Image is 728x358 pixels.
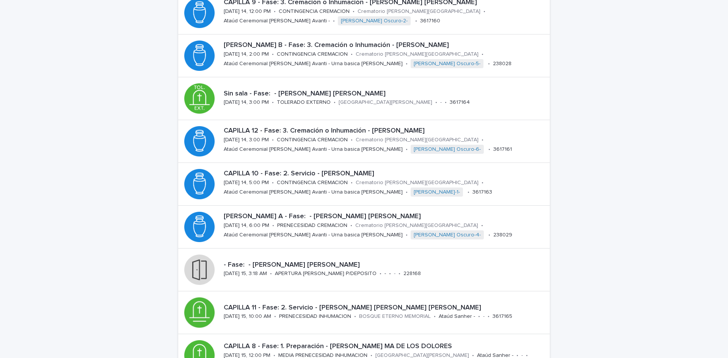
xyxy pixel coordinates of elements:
[414,61,480,67] a: [PERSON_NAME] Oscuro-5-
[414,189,460,195] a: [PERSON_NAME]-1-
[355,222,478,229] p: Crematorio [PERSON_NAME][GEOGRAPHIC_DATA]
[224,222,269,229] p: [DATE] 14, 6:00 PM
[493,146,512,153] p: 3617161
[178,120,550,163] a: CAPILLA 12 - Fase: 3. Cremación o Inhumación - [PERSON_NAME][DATE] 14, 3:00 PM•CONTINGENCIA CREMA...
[277,51,348,58] p: CONTINGENCIA CREMACION
[275,270,377,277] p: APERTURA [PERSON_NAME] P/DEPOSITO
[334,99,336,106] p: •
[224,8,271,15] p: [DATE] 14, 12:00 PM
[178,291,550,334] a: CAPILLA 11 - Fase: 2. Servicio - [PERSON_NAME] [PERSON_NAME] [PERSON_NAME][DATE] 15, 10:00 AM•PRE...
[472,189,492,195] p: 3617163
[488,313,490,320] p: •
[434,313,436,320] p: •
[224,51,269,58] p: [DATE] 14, 2:00 PM
[224,146,403,153] p: Ataúd Ceremonial [PERSON_NAME] Avanti - Urna basica [PERSON_NAME]
[493,61,511,67] p: 238028
[277,137,348,143] p: CONTINGENCIA CREMACION
[178,163,550,206] a: CAPILLA 10 - Fase: 2. Servicio - [PERSON_NAME][DATE] 14, 5:00 PM•CONTINGENCIA CREMACION•Crematori...
[356,180,479,186] p: Crematorio [PERSON_NAME][GEOGRAPHIC_DATA]
[272,180,274,186] p: •
[270,270,272,277] p: •
[482,51,483,58] p: •
[488,61,490,67] p: •
[224,189,403,195] p: Ataúd Ceremonial [PERSON_NAME] Avanti - Urna basica [PERSON_NAME]
[277,222,347,229] p: PRENECESIDAD CREMACION
[406,61,408,67] p: •
[482,137,483,143] p: •
[384,270,386,277] p: -
[389,270,391,277] p: •
[339,99,432,106] p: [GEOGRAPHIC_DATA][PERSON_NAME]
[359,313,431,320] p: BOSQUE ETERNO MEMORIAL
[274,313,276,320] p: •
[483,313,485,320] p: -
[224,127,547,135] p: CAPILLA 12 - Fase: 3. Cremación o Inhumación - [PERSON_NAME]
[353,8,355,15] p: •
[356,51,479,58] p: Crematorio [PERSON_NAME][GEOGRAPHIC_DATA]
[414,232,481,238] a: [PERSON_NAME] Oscuro-4-
[445,99,447,106] p: •
[403,270,421,277] p: 228168
[224,261,547,269] p: - Fase: - [PERSON_NAME] [PERSON_NAME]
[272,51,274,58] p: •
[224,304,547,312] p: CAPILLA 11 - Fase: 2. Servicio - [PERSON_NAME] [PERSON_NAME] [PERSON_NAME]
[274,8,276,15] p: •
[333,18,335,24] p: •
[358,8,480,15] p: Crematorio [PERSON_NAME][GEOGRAPHIC_DATA]
[224,232,403,238] p: Ataúd Ceremonial [PERSON_NAME] Avanti - Urna basica [PERSON_NAME]
[272,222,274,229] p: •
[351,51,353,58] p: •
[341,18,408,24] a: [PERSON_NAME] Oscuro-2-
[178,249,550,291] a: - Fase: - [PERSON_NAME] [PERSON_NAME][DATE] 15, 3:18 AM•APERTURA [PERSON_NAME] P/DEPOSITO•-•-•228168
[493,313,512,320] p: 3617165
[272,99,274,106] p: •
[488,146,490,153] p: •
[450,99,470,106] p: 3617164
[277,180,348,186] p: CONTINGENCIA CREMACION
[224,137,269,143] p: [DATE] 14, 3:00 PM
[440,99,442,106] p: -
[406,189,408,195] p: •
[493,232,512,238] p: 238029
[478,313,480,320] p: •
[468,189,469,195] p: •
[224,213,547,221] p: [PERSON_NAME] A - Fase: - [PERSON_NAME] [PERSON_NAME]
[178,34,550,77] a: [PERSON_NAME] B - Fase: 3. Cremación o Inhumación - [PERSON_NAME][DATE] 14, 2:00 PM•CONTINGENCIA ...
[277,99,331,106] p: TOLERADO EXTERNO
[420,18,440,24] p: 3617160
[481,222,483,229] p: •
[224,170,547,178] p: CAPILLA 10 - Fase: 2. Servicio - [PERSON_NAME]
[350,222,352,229] p: •
[415,18,417,24] p: •
[224,90,547,98] p: Sin sala - Fase: - [PERSON_NAME] [PERSON_NAME]
[406,232,408,238] p: •
[406,146,408,153] p: •
[224,61,403,67] p: Ataúd Ceremonial [PERSON_NAME] Avanti - Urna basica [PERSON_NAME]
[399,270,400,277] p: •
[354,313,356,320] p: •
[439,313,475,320] p: Ataúd Sanher -
[224,41,547,50] p: [PERSON_NAME] B - Fase: 3. Cremación o Inhumación - [PERSON_NAME]
[356,137,479,143] p: Crematorio [PERSON_NAME][GEOGRAPHIC_DATA]
[414,146,481,153] a: [PERSON_NAME] Oscuro-6-
[178,206,550,249] a: [PERSON_NAME] A - Fase: - [PERSON_NAME] [PERSON_NAME][DATE] 14, 6:00 PM•PRENECESIDAD CREMACION•Cr...
[224,270,267,277] p: [DATE] 15, 3:18 AM
[224,99,269,106] p: [DATE] 14, 3:00 PM
[279,313,351,320] p: PRENECESIDAD INHUMACION
[272,137,274,143] p: •
[224,180,269,186] p: [DATE] 14, 5:00 PM
[488,232,490,238] p: •
[351,137,353,143] p: •
[279,8,350,15] p: CONTINGENCIA CREMACION
[394,270,395,277] p: -
[178,77,550,120] a: Sin sala - Fase: - [PERSON_NAME] [PERSON_NAME][DATE] 14, 3:00 PM•TOLERADO EXTERNO•[GEOGRAPHIC_DAT...
[224,342,547,351] p: CAPILLA 8 - Fase: 1. Preparación - [PERSON_NAME] MA DE LOS DOLORES
[224,313,271,320] p: [DATE] 15, 10:00 AM
[483,8,485,15] p: •
[351,180,353,186] p: •
[224,18,330,24] p: Ataúd Ceremonial [PERSON_NAME] Avanti -
[482,180,483,186] p: •
[380,270,381,277] p: •
[435,99,437,106] p: •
